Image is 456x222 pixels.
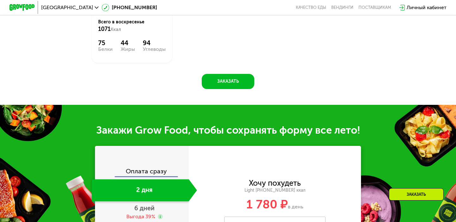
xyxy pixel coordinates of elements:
[111,27,121,32] span: Ккал
[121,39,135,47] div: 44
[98,19,166,33] div: Всего в воскресенье
[102,4,157,11] a: [PHONE_NUMBER]
[296,5,326,10] a: Качество еды
[358,5,391,10] div: поставщикам
[96,168,189,176] div: Оплата сразу
[189,188,361,193] div: Light [PHONE_NUMBER] ккал
[121,47,135,52] div: Жиры
[126,213,155,220] div: Выгода 39%
[143,39,166,47] div: 94
[202,74,254,89] button: Заказать
[41,5,93,10] span: [GEOGRAPHIC_DATA]
[98,26,111,33] span: 1071
[331,5,353,10] a: Вендинги
[249,180,301,187] div: Хочу похудеть
[407,4,446,11] div: Личный кабинет
[98,47,113,52] div: Белки
[98,39,113,47] div: 75
[143,47,166,52] div: Углеводы
[246,197,288,212] span: 1 780 ₽
[389,188,444,201] div: Заказать
[288,204,303,210] span: в день
[134,204,155,212] span: 6 дней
